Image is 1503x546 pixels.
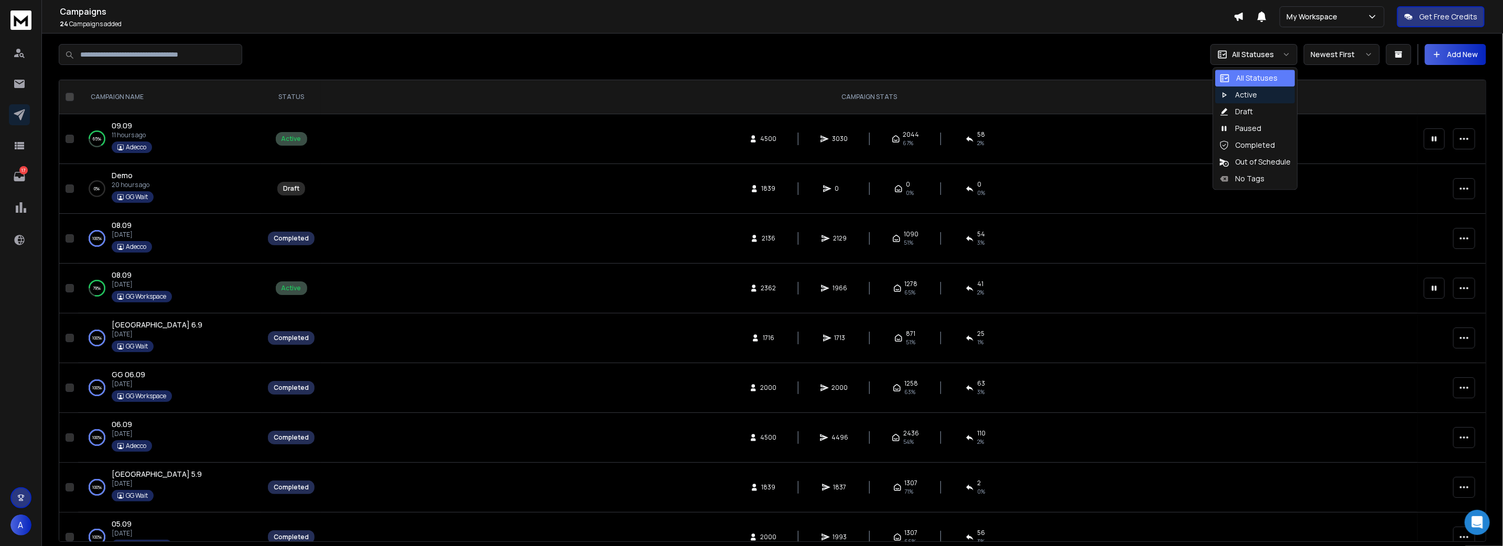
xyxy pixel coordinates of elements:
[903,438,914,446] span: 54 %
[321,80,1418,114] th: CAMPAIGN STATS
[1304,44,1380,65] button: Newest First
[112,529,172,538] p: [DATE]
[1419,12,1477,22] p: Get Free Credits
[977,180,981,189] span: 0
[112,280,172,289] p: [DATE]
[126,492,148,500] p: GG Wait
[10,10,31,30] img: logo
[10,515,31,536] button: A
[1465,510,1490,535] div: Open Intercom Messenger
[903,130,920,139] span: 2044
[977,429,986,438] span: 110
[112,181,154,189] p: 20 hours ago
[761,433,777,442] span: 4500
[112,419,132,430] a: 06.09
[112,369,145,379] span: GG 06.09
[832,284,847,292] span: 1966
[835,184,845,193] span: 0
[904,238,913,247] span: 51 %
[762,483,776,492] span: 1839
[977,388,985,396] span: 3 %
[905,529,918,537] span: 1307
[126,243,146,251] p: Adecco
[112,320,202,330] a: [GEOGRAPHIC_DATA] 6.9
[112,469,202,479] span: [GEOGRAPHIC_DATA] 5.9
[112,170,133,181] a: Demo
[903,139,914,147] span: 67 %
[1425,44,1486,65] button: Add New
[1286,12,1342,22] p: My Workspace
[92,432,102,443] p: 100 %
[1219,123,1261,134] div: Paused
[905,537,916,545] span: 66 %
[274,433,309,442] div: Completed
[977,189,985,197] span: 0%
[833,533,847,541] span: 1993
[977,529,985,537] span: 56
[60,19,68,28] span: 24
[1219,140,1275,150] div: Completed
[112,469,202,479] a: [GEOGRAPHIC_DATA] 5.9
[112,220,132,231] a: 08.09
[92,383,102,393] p: 100 %
[906,338,915,346] span: 51 %
[977,338,983,346] span: 1 %
[112,170,133,180] span: Demo
[126,442,146,450] p: Adecco
[112,330,202,338] p: [DATE]
[977,130,985,139] span: 58
[977,280,983,288] span: 41
[904,230,918,238] span: 1090
[78,363,262,413] td: 100%GG 06.09[DATE]GG Workspace
[283,184,299,193] div: Draft
[112,121,132,130] span: 09.09
[19,166,28,174] p: 17
[78,264,262,313] td: 79%08.09[DATE]GG Workspace
[977,230,985,238] span: 54
[1219,173,1264,184] div: No Tags
[274,483,309,492] div: Completed
[977,139,984,147] span: 2 %
[126,143,146,151] p: Adecco
[112,430,152,438] p: [DATE]
[126,342,148,351] p: GG Wait
[112,231,152,239] p: [DATE]
[905,288,916,297] span: 65 %
[762,234,775,243] span: 2136
[833,234,847,243] span: 2129
[906,330,915,338] span: 871
[905,280,918,288] span: 1278
[274,533,309,541] div: Completed
[1219,90,1257,100] div: Active
[282,135,301,143] div: Active
[977,288,984,297] span: 2 %
[977,479,981,487] span: 2
[762,184,776,193] span: 1839
[126,392,166,400] p: GG Workspace
[903,429,919,438] span: 2436
[60,20,1234,28] p: Campaigns added
[761,384,777,392] span: 2000
[1219,73,1278,83] div: All Statuses
[112,270,132,280] a: 08.09
[262,80,321,114] th: STATUS
[282,284,301,292] div: Active
[92,532,102,542] p: 100 %
[78,413,262,463] td: 100%06.09[DATE]Adecco
[761,533,777,541] span: 2000
[761,284,776,292] span: 2362
[1397,6,1485,27] button: Get Free Credits
[78,164,262,214] td: 0%Demo20 hours agoGG Wait
[112,479,202,488] p: [DATE]
[112,131,152,139] p: 11 hours ago
[274,334,309,342] div: Completed
[1219,106,1253,117] div: Draft
[78,80,262,114] th: CAMPAIGN NAME
[977,537,985,545] span: 3 %
[9,166,30,187] a: 17
[834,483,847,492] span: 1837
[112,380,172,388] p: [DATE]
